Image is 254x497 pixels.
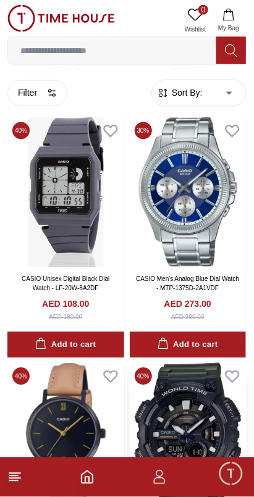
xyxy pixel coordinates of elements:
[130,117,247,267] img: CASIO Men's Analog Blue Dial Watch - MTP-1375D-2A1VDF
[42,298,89,311] h4: AED 108.00
[211,5,247,36] button: My Bag
[169,86,203,99] span: Sort By:
[171,313,205,322] div: AED 390.00
[22,276,109,292] a: CASIO Unisex Digital Black Dial Watch - LF-20W-8A2DF
[49,313,82,322] div: AED 180.00
[157,86,203,99] button: Sort By:
[12,368,30,385] span: 40 %
[180,25,211,34] span: Wishlist
[135,368,152,385] span: 40 %
[7,332,124,359] button: Add to cart
[35,338,96,353] div: Add to cart
[7,5,115,32] img: ...
[164,298,211,311] h4: AED 273.00
[80,470,95,485] a: Home
[158,338,218,353] div: Add to cart
[7,80,67,106] button: Filter
[7,117,124,267] img: CASIO Unisex Digital Black Dial Watch - LF-20W-8A2DF
[135,122,152,140] span: 30 %
[136,276,239,292] a: CASIO Men's Analog Blue Dial Watch - MTP-1375D-2A1VDF
[218,461,245,488] div: Chat Widget
[213,23,244,33] span: My Bag
[130,332,247,359] button: Add to cart
[12,122,30,140] span: 40 %
[198,5,208,15] span: 0
[180,5,211,36] a: 0Wishlist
